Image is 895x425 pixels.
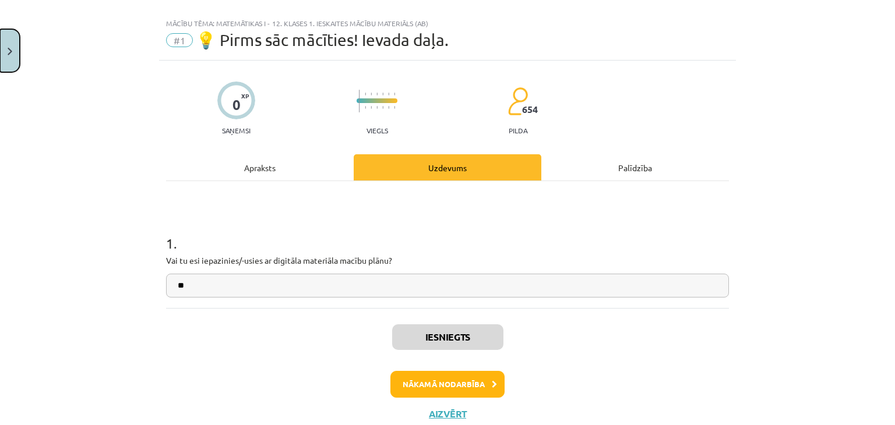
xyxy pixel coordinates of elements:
img: students-c634bb4e5e11cddfef0936a35e636f08e4e9abd3cc4e673bd6f9a4125e45ecb1.svg [508,87,528,116]
div: Apraksts [166,154,354,180]
div: Palīdzība [541,154,729,180]
img: icon-short-line-57e1e144782c952c97e751825c79c345078a6d821885a25fce030b3d8c18986b.svg [388,93,389,95]
img: icon-long-line-d9ea69661e0d244f92f715978eff75569469978d946b2353a9bb055b3ed8787d.svg [359,90,360,112]
p: Saņemsi [217,126,255,134]
img: icon-short-line-57e1e144782c952c97e751825c79c345078a6d821885a25fce030b3d8c18986b.svg [365,106,366,109]
img: icon-short-line-57e1e144782c952c97e751825c79c345078a6d821885a25fce030b3d8c18986b.svg [382,93,383,95]
span: #1 [166,33,193,47]
button: Iesniegts [392,324,503,350]
div: Uzdevums [354,154,541,180]
img: icon-short-line-57e1e144782c952c97e751825c79c345078a6d821885a25fce030b3d8c18986b.svg [388,106,389,109]
img: icon-short-line-57e1e144782c952c97e751825c79c345078a6d821885a25fce030b3d8c18986b.svg [394,106,395,109]
span: 654 [522,104,538,115]
p: Viegls [367,126,388,134]
img: icon-short-line-57e1e144782c952c97e751825c79c345078a6d821885a25fce030b3d8c18986b.svg [376,106,378,109]
img: icon-short-line-57e1e144782c952c97e751825c79c345078a6d821885a25fce030b3d8c18986b.svg [376,93,378,95]
img: icon-short-line-57e1e144782c952c97e751825c79c345078a6d821885a25fce030b3d8c18986b.svg [382,106,383,109]
div: 0 [232,97,241,113]
div: Mācību tēma: Matemātikas i - 12. klases 1. ieskaites mācību materiāls (ab) [166,19,729,27]
img: icon-short-line-57e1e144782c952c97e751825c79c345078a6d821885a25fce030b3d8c18986b.svg [371,106,372,109]
button: Aizvērt [425,408,470,420]
img: icon-short-line-57e1e144782c952c97e751825c79c345078a6d821885a25fce030b3d8c18986b.svg [365,93,366,95]
img: icon-short-line-57e1e144782c952c97e751825c79c345078a6d821885a25fce030b3d8c18986b.svg [394,93,395,95]
span: XP [241,93,249,99]
h1: 1 . [166,215,729,251]
img: icon-close-lesson-0947bae3869378f0d4975bcd49f059093ad1ed9edebbc8119c70593378902aed.svg [8,48,12,55]
p: Vai tu esi iepazinies/-usies ar digitāla materiāla macību plānu? [166,254,729,267]
img: icon-short-line-57e1e144782c952c97e751825c79c345078a6d821885a25fce030b3d8c18986b.svg [371,93,372,95]
button: Nākamā nodarbība [390,371,505,398]
p: pilda [509,126,527,134]
span: 💡 Pirms sāc mācīties! Ievada daļa. [196,30,449,49]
